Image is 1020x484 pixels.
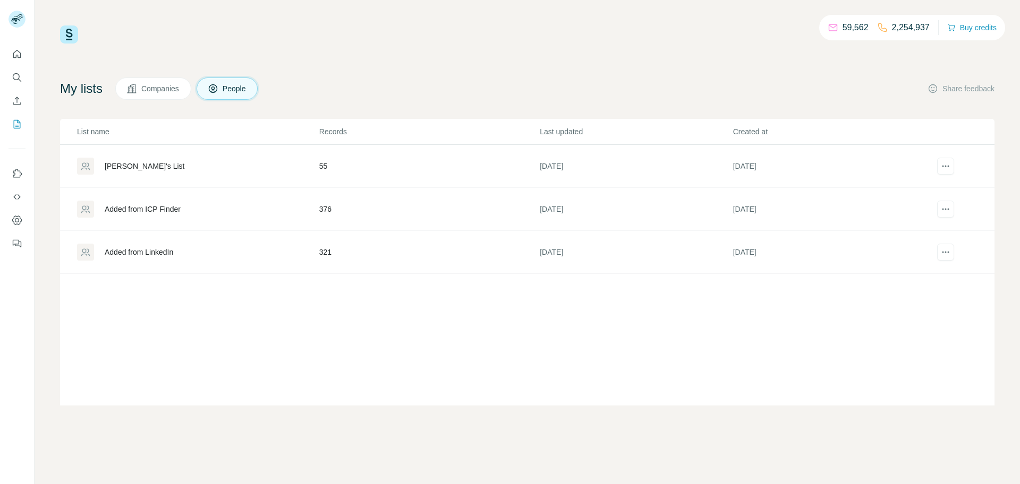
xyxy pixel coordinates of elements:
button: Enrich CSV [8,91,25,110]
h4: My lists [60,80,103,97]
button: Share feedback [928,83,994,94]
button: Use Surfe API [8,187,25,206]
span: People [223,83,247,94]
td: 376 [319,188,539,231]
button: actions [937,158,954,175]
td: [DATE] [539,188,732,231]
p: Created at [733,126,925,137]
p: Records [319,126,539,137]
td: [DATE] [733,188,925,231]
button: Feedback [8,234,25,253]
button: Use Surfe on LinkedIn [8,164,25,183]
p: 2,254,937 [892,21,930,34]
td: 55 [319,145,539,188]
p: 59,562 [843,21,869,34]
td: 321 [319,231,539,274]
div: Added from LinkedIn [105,247,173,257]
td: [DATE] [539,145,732,188]
p: Last updated [540,126,732,137]
button: Quick start [8,45,25,64]
td: [DATE] [539,231,732,274]
button: My lists [8,115,25,134]
td: [DATE] [733,231,925,274]
button: actions [937,244,954,261]
div: Added from ICP Finder [105,204,181,214]
div: [PERSON_NAME]'s List [105,161,185,171]
td: [DATE] [733,145,925,188]
button: actions [937,201,954,218]
button: Dashboard [8,211,25,230]
img: Surfe Logo [60,25,78,44]
button: Search [8,68,25,87]
button: Buy credits [947,20,997,35]
span: Companies [141,83,180,94]
p: List name [77,126,318,137]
